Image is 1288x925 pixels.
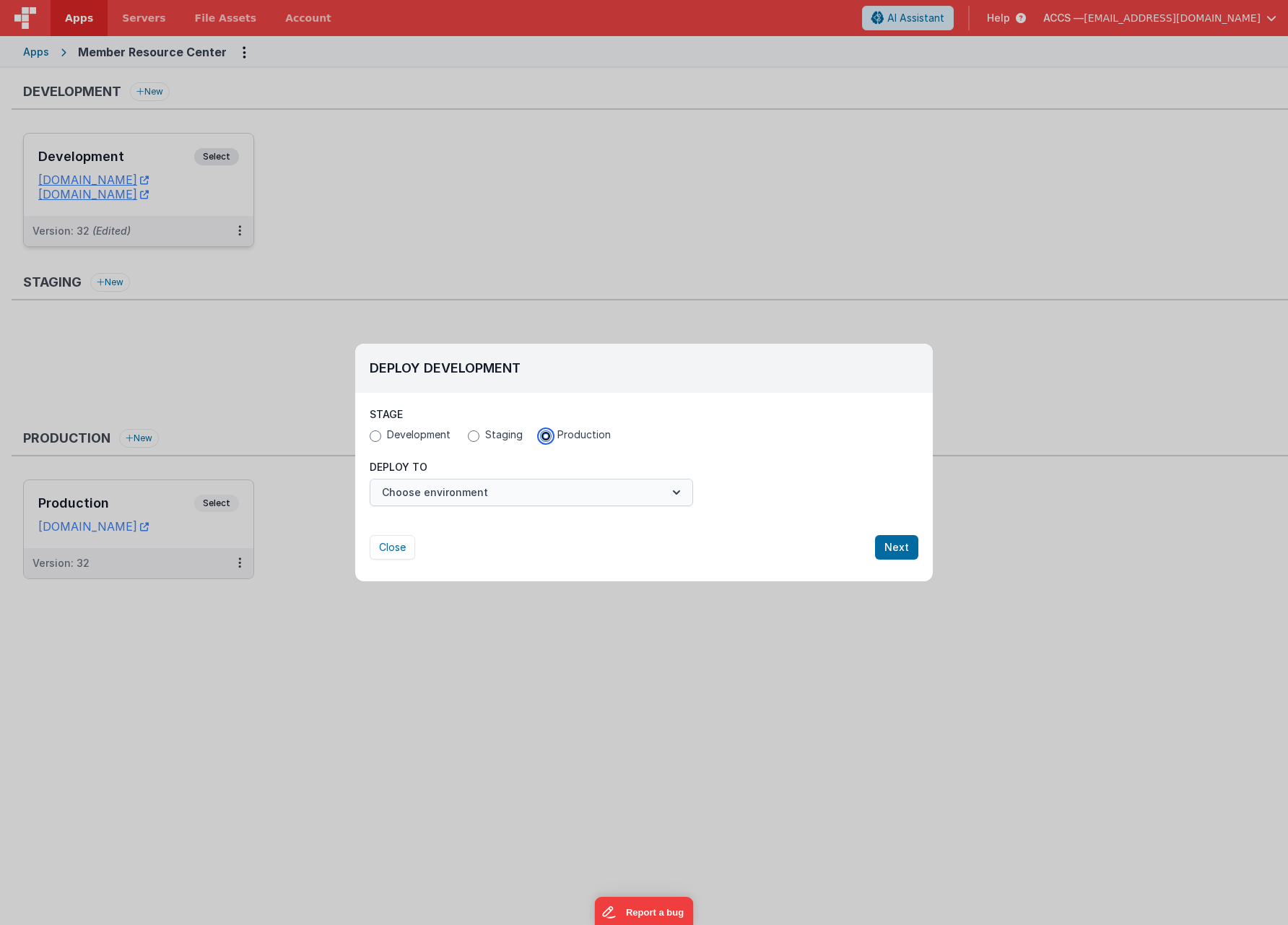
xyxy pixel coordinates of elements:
[875,535,918,560] button: Next
[557,427,611,442] span: Production
[370,430,381,442] input: Development
[370,460,693,474] p: Deploy To
[485,427,523,442] span: Staging
[370,408,403,420] span: Stage
[387,427,451,442] span: Development
[370,479,693,506] button: Choose environment
[370,535,415,560] button: Close
[370,358,918,378] h2: Deploy Development
[468,430,479,442] input: Staging
[540,430,552,442] input: Production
